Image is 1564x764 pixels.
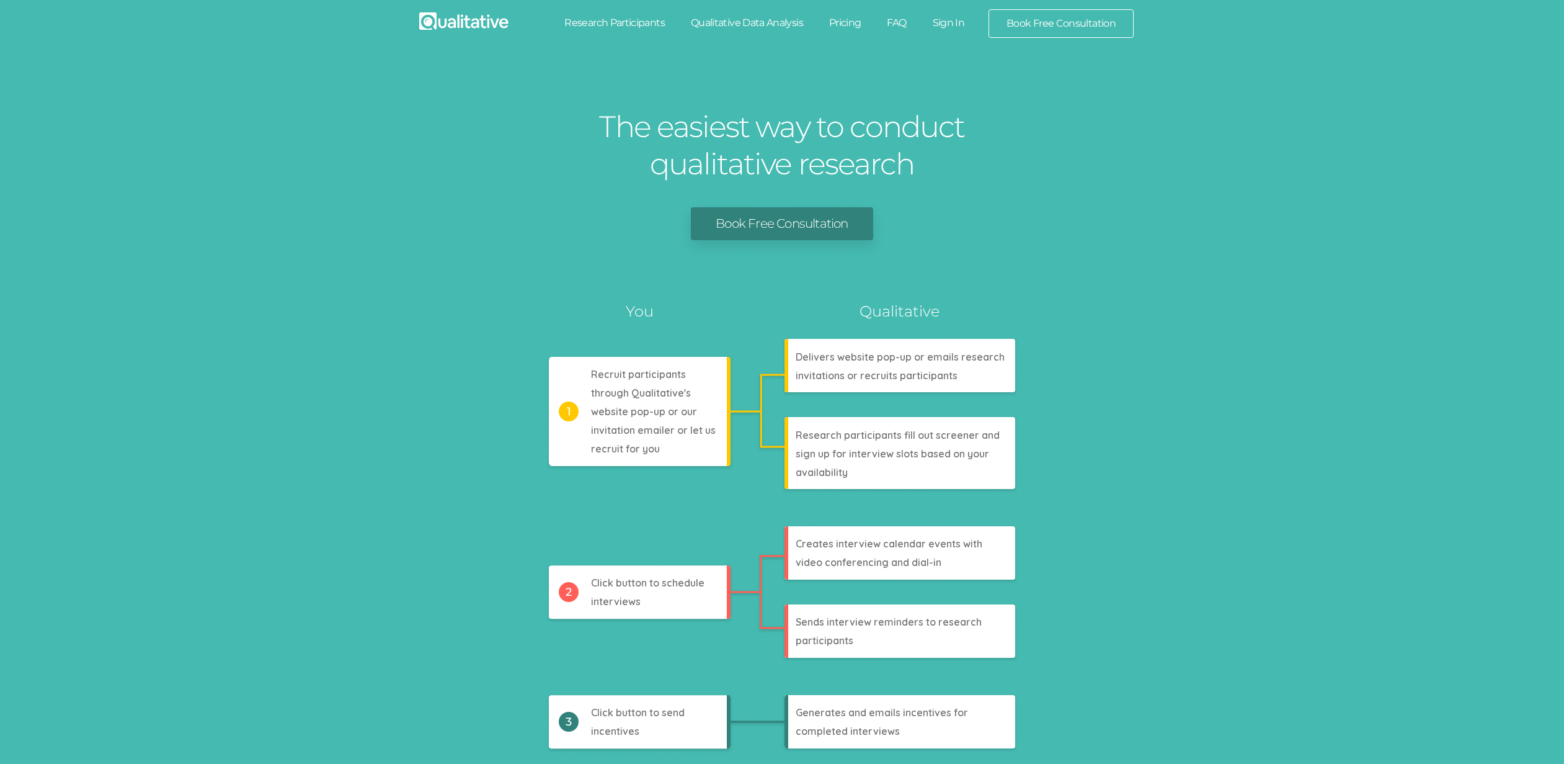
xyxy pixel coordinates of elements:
[796,634,853,647] tspan: participants
[567,405,571,418] tspan: 1
[796,447,989,460] tspan: sign up for interview slots based on your
[626,302,654,320] tspan: You
[920,9,978,37] a: Sign In
[591,368,686,380] tspan: Recruit participants
[419,12,509,30] img: Qualitative
[566,715,572,729] tspan: 3
[796,351,1005,363] tspan: Delivers website pop-up or emails research
[551,9,678,37] a: Research Participants
[591,595,641,608] tspan: interviews
[796,429,1000,441] tspan: Research participants fill out screener and
[796,537,982,550] tspan: Creates interview calendar events with
[591,387,691,399] tspan: through Qualitative's
[591,706,685,719] tspan: Click button to send
[796,369,958,382] tspan: invitations or recruits participants
[796,706,968,719] tspan: Generates and emails incentives for
[816,9,874,37] a: Pricing
[874,9,919,37] a: FAQ
[566,585,572,599] tspan: 2
[591,443,660,455] tspan: recruit for you
[591,725,639,737] tspan: incentives
[678,9,816,37] a: Qualitative Data Analysis
[796,725,900,737] tspan: completed interviews
[796,616,982,628] tspan: Sends interview reminders to research
[796,466,848,479] tspan: availability
[691,207,873,240] a: Book Free Consultation
[989,10,1133,37] a: Book Free Consultation
[596,108,968,182] h1: The easiest way to conduct qualitative research
[591,577,704,589] tspan: Click button to schedule
[591,405,697,418] tspan: website pop-up or our
[796,556,941,569] tspan: video conferencing and dial-in
[860,302,940,320] tspan: Qualitative
[591,424,716,436] tspan: invitation emailer or let us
